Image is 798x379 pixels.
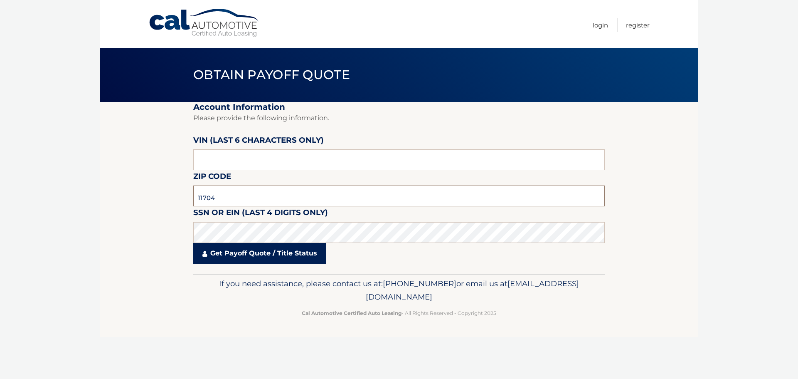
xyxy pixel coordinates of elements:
[199,277,599,304] p: If you need assistance, please contact us at: or email us at
[302,310,401,316] strong: Cal Automotive Certified Auto Leasing
[193,170,231,186] label: Zip Code
[383,279,456,288] span: [PHONE_NUMBER]
[193,243,326,264] a: Get Payoff Quote / Title Status
[193,134,324,149] label: VIN (last 6 characters only)
[193,67,350,82] span: Obtain Payoff Quote
[148,8,261,38] a: Cal Automotive
[593,18,608,32] a: Login
[199,309,599,317] p: - All Rights Reserved - Copyright 2025
[626,18,650,32] a: Register
[193,206,328,222] label: SSN or EIN (last 4 digits only)
[193,102,605,112] h2: Account Information
[193,112,605,124] p: Please provide the following information.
